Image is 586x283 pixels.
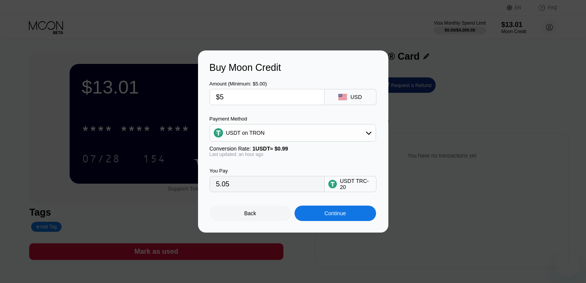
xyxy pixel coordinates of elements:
[244,210,256,216] div: Back
[216,89,318,105] input: $0.00
[210,116,376,122] div: Payment Method
[325,210,346,216] div: Continue
[555,252,580,277] iframe: Button to launch messaging window
[226,130,265,136] div: USDT on TRON
[295,206,376,221] div: Continue
[210,62,377,73] div: Buy Moon Credit
[350,94,362,100] div: USD
[210,152,376,157] div: Last updated: an hour ago
[340,178,372,190] div: USDT TRC-20
[210,146,376,152] div: Conversion Rate:
[253,146,288,152] span: 1 USDT ≈ $0.99
[210,81,325,87] div: Amount (Minimum: $5.00)
[210,168,325,174] div: You Pay
[210,206,291,221] div: Back
[210,125,376,141] div: USDT on TRON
